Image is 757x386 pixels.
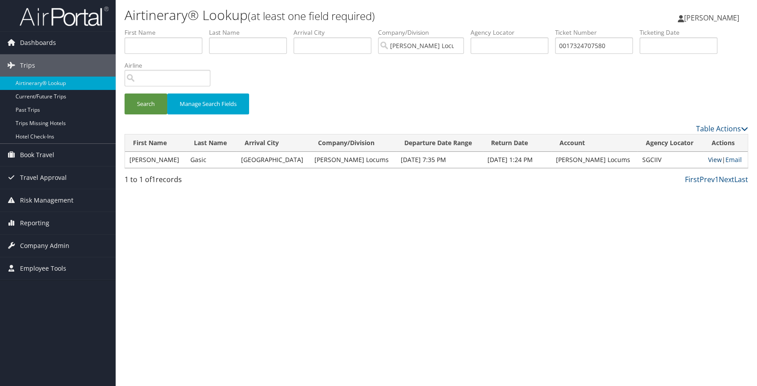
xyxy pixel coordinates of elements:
span: [PERSON_NAME] [684,13,739,23]
span: Trips [20,54,35,77]
span: Employee Tools [20,257,66,280]
small: (at least one field required) [248,8,375,23]
label: Last Name [209,28,294,37]
img: airportal-logo.png [20,6,109,27]
a: Prev [700,175,715,184]
td: [GEOGRAPHIC_DATA] [237,152,310,168]
td: [PERSON_NAME] Locums [552,152,638,168]
a: 1 [715,175,719,184]
td: Gasic [186,152,237,168]
label: Company/Division [378,28,471,37]
span: Company Admin [20,235,69,257]
td: | [704,152,748,168]
label: Airline [125,61,217,70]
span: Travel Approval [20,167,67,189]
td: [DATE] 7:35 PM [396,152,483,168]
td: SGCIIV [637,152,703,168]
th: Actions [704,134,748,152]
span: 1 [152,175,156,184]
th: Account: activate to sort column ascending [552,134,638,152]
span: Risk Management [20,189,73,211]
span: Book Travel [20,144,54,166]
td: [PERSON_NAME] Locums [310,152,396,168]
label: First Name [125,28,209,37]
a: Next [719,175,734,184]
a: View [708,155,722,164]
span: Reporting [20,212,49,234]
th: Departure Date Range: activate to sort column ascending [396,134,483,152]
th: Arrival City: activate to sort column ascending [237,134,310,152]
label: Arrival City [294,28,378,37]
td: [DATE] 1:24 PM [483,152,552,168]
label: Ticketing Date [640,28,724,37]
a: Email [725,155,742,164]
a: First [685,175,700,184]
h1: Airtinerary® Lookup [125,6,540,24]
label: Ticket Number [555,28,640,37]
td: [PERSON_NAME] [125,152,186,168]
th: Company/Division [310,134,396,152]
a: Table Actions [696,124,748,134]
span: Dashboards [20,32,56,54]
a: [PERSON_NAME] [678,4,748,31]
a: Last [734,175,748,184]
th: First Name: activate to sort column ascending [125,134,186,152]
button: Manage Search Fields [167,93,249,114]
th: Agency Locator: activate to sort column ascending [637,134,703,152]
label: Agency Locator [471,28,555,37]
div: 1 to 1 of records [125,174,270,189]
button: Search [125,93,167,114]
th: Last Name: activate to sort column ascending [186,134,237,152]
th: Return Date: activate to sort column ascending [483,134,552,152]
